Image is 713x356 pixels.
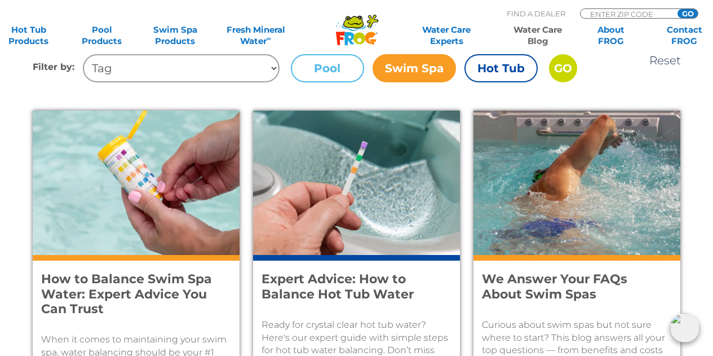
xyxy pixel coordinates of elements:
[73,24,130,47] a: PoolProducts
[583,24,640,47] a: AboutFROG
[507,8,565,19] p: Find A Dealer
[33,111,240,255] img: A woman with pink nail polish tests her swim spa with FROG @ease Test Strips
[373,54,456,82] label: Swim Spa
[291,54,364,82] label: Pool
[473,111,680,255] img: A man swim sin the moving current of a swim spa
[482,272,657,302] h4: We Answer Your FAQs About Swim Spas
[262,272,436,302] h4: Expert Advice: How to Balance Hot Tub Water
[656,24,713,47] a: ContactFROG
[253,111,460,255] img: A female's hand dips a test strip into a hot tub.
[464,54,538,82] label: Hot Tub
[589,9,665,19] input: Zip Code Form
[41,272,216,317] h4: How to Balance Swim Spa Water: Expert Advice You Can Trust
[267,34,271,42] sup: ∞
[147,24,203,47] a: Swim SpaProducts
[677,9,698,18] input: GO
[400,24,493,47] a: Water CareExperts
[549,54,577,82] input: GO
[220,24,291,47] a: Fresh MineralWater∞
[649,54,681,67] a: Reset
[510,24,566,47] a: Water CareBlog
[33,54,83,82] h4: Filter by:
[670,313,699,342] img: openIcon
